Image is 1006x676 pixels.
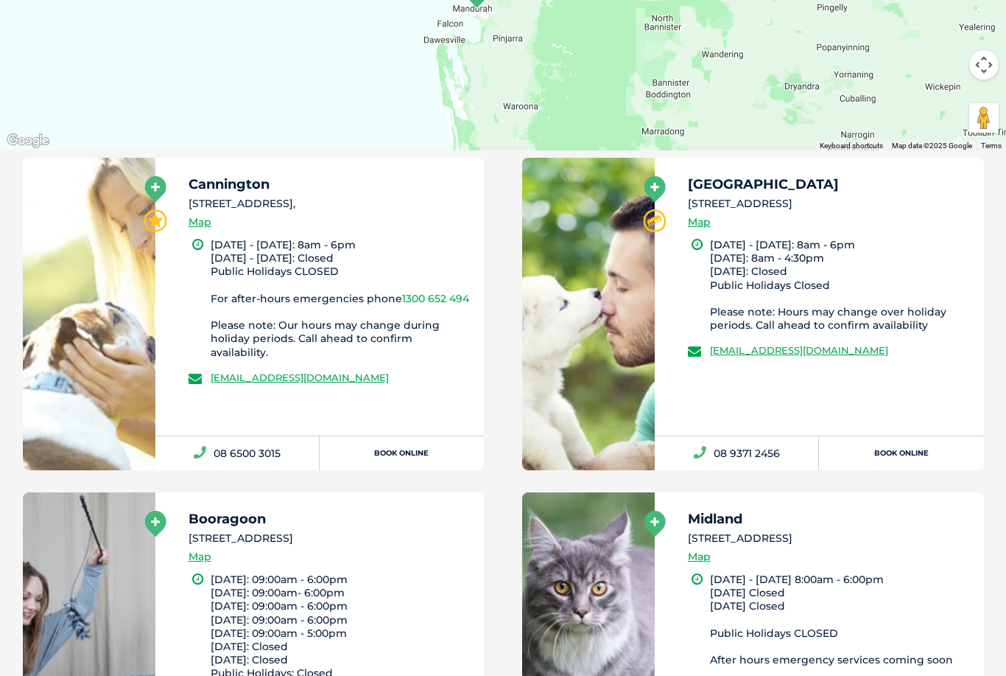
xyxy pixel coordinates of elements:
a: Terms (opens in new tab) [981,142,1002,150]
h5: Midland [688,513,971,526]
li: [DATE] - [DATE]: 8am - 6pm [DATE] - [DATE]: Closed Public Holidays CLOSED For after-hours emergen... [211,239,471,360]
h5: Cannington [189,178,471,192]
a: 08 6500 3015 [155,437,320,471]
li: [DATE] - [DATE] 8:00am - 6:00pm [DATE] Closed [DATE] Closed Public Holidays CLOSED After hours em... [710,574,971,667]
a: Map [189,549,211,566]
a: Map [688,549,711,566]
a: Book Online [320,437,484,471]
h5: [GEOGRAPHIC_DATA] [688,178,971,192]
button: Drag Pegman onto the map to open Street View [969,104,999,133]
li: [DATE] - [DATE]: 8am - 6pm [DATE]: 8am - 4:30pm [DATE]: Closed Public Holidays Closed Please note... [710,239,971,332]
h5: Booragoon [189,513,471,526]
img: Google [4,132,52,151]
span: Map data ©2025 Google [892,142,972,150]
a: Book Online [819,437,983,471]
a: [EMAIL_ADDRESS][DOMAIN_NAME] [211,372,389,384]
a: 1300 652 494 [402,293,469,306]
button: Keyboard shortcuts [820,142,883,152]
a: Map [688,215,711,231]
a: 08 9371 2456 [655,437,819,471]
li: [STREET_ADDRESS] [688,197,971,212]
a: [EMAIL_ADDRESS][DOMAIN_NAME] [710,345,888,357]
a: Click to see this area on Google Maps [4,132,52,151]
li: [STREET_ADDRESS] [688,532,971,547]
a: Map [189,215,211,231]
button: Map camera controls [969,51,999,80]
li: [STREET_ADDRESS], [189,197,471,212]
li: [STREET_ADDRESS] [189,532,471,547]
